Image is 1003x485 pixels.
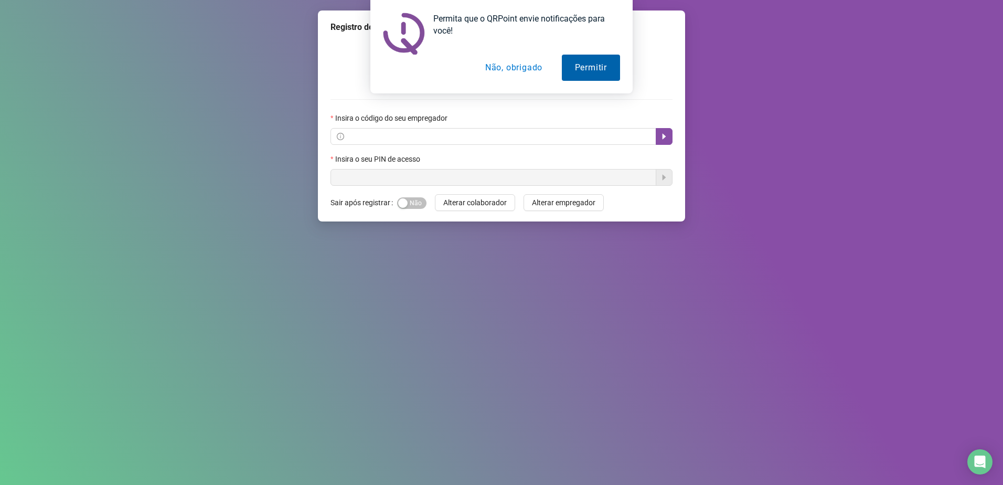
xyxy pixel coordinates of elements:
[330,112,454,124] label: Insira o código do seu empregador
[660,132,668,141] span: caret-right
[330,153,427,165] label: Insira o seu PIN de acesso
[443,197,507,208] span: Alterar colaborador
[337,133,344,140] span: info-circle
[967,449,993,475] div: Open Intercom Messenger
[524,194,604,211] button: Alterar empregador
[425,13,620,37] div: Permita que o QRPoint envie notificações para você!
[532,197,595,208] span: Alterar empregador
[383,13,425,55] img: notification icon
[562,55,620,81] button: Permitir
[472,55,556,81] button: Não, obrigado
[330,194,397,211] label: Sair após registrar
[435,194,515,211] button: Alterar colaborador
